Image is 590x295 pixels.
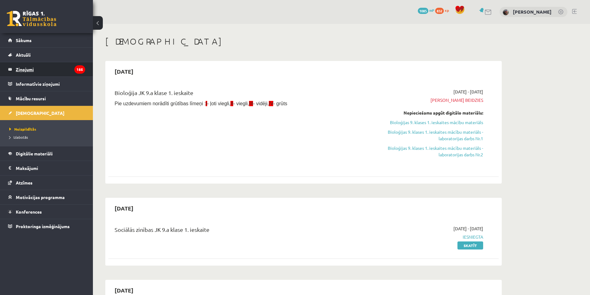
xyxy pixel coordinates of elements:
[453,225,483,232] span: [DATE] - [DATE]
[249,101,253,106] span: III
[366,145,483,158] a: Bioloģijas 9. klases 1. ieskaites mācību materiāls - laboratorijas darbs Nr.2
[503,9,509,15] img: Evelīna Bernatoviča
[8,219,85,233] a: Proktoringa izmēģinājums
[9,134,87,140] a: Izlabotās
[8,146,85,161] a: Digitālie materiāli
[105,36,502,47] h1: [DEMOGRAPHIC_DATA]
[435,8,452,13] a: 832 xp
[418,8,434,13] a: 1085 mP
[8,91,85,106] a: Mācību resursi
[115,89,357,100] div: Bioloģija JK 9.a klase 1. ieskaite
[16,110,64,116] span: [DEMOGRAPHIC_DATA]
[366,119,483,126] a: Bioloģijas 9. klases 1. ieskaites mācību materiāls
[8,106,85,120] a: [DEMOGRAPHIC_DATA]
[16,52,31,58] span: Aktuāli
[16,180,33,185] span: Atzīmes
[16,209,42,215] span: Konferences
[115,101,287,106] span: Pie uzdevumiem norādīti grūtības līmeņi : - ļoti viegli, - viegli, - vidēji, - grūts
[9,127,36,132] span: Neizpildītās
[8,205,85,219] a: Konferences
[269,101,273,106] span: IV
[108,64,140,79] h2: [DATE]
[16,77,85,91] legend: Informatīvie ziņojumi
[435,8,444,14] span: 832
[8,48,85,62] a: Aktuāli
[8,77,85,91] a: Informatīvie ziņojumi
[16,62,85,76] legend: Ziņojumi
[8,161,85,175] a: Maksājumi
[457,241,483,249] a: Skatīt
[9,135,28,140] span: Izlabotās
[230,101,233,106] span: II
[74,65,85,74] i: 185
[513,9,552,15] a: [PERSON_NAME]
[7,11,56,26] a: Rīgas 1. Tālmācības vidusskola
[16,151,53,156] span: Digitālie materiāli
[8,176,85,190] a: Atzīmes
[445,8,449,13] span: xp
[115,225,357,237] div: Sociālās zinības JK 9.a klase 1. ieskaite
[453,89,483,95] span: [DATE] - [DATE]
[16,161,85,175] legend: Maksājumi
[16,96,46,101] span: Mācību resursi
[16,194,65,200] span: Motivācijas programma
[366,234,483,240] span: Iesniegta
[8,33,85,47] a: Sākums
[16,223,70,229] span: Proktoringa izmēģinājums
[206,101,207,106] span: I
[418,8,428,14] span: 1085
[8,62,85,76] a: Ziņojumi185
[366,110,483,116] div: Nepieciešams apgūt digitālo materiālu:
[16,37,32,43] span: Sākums
[366,97,483,103] span: [PERSON_NAME] beidzies
[108,201,140,215] h2: [DATE]
[366,129,483,142] a: Bioloģijas 9. klases 1. ieskaites mācību materiāls - laboratorijas darbs Nr.1
[9,126,87,132] a: Neizpildītās
[8,190,85,204] a: Motivācijas programma
[429,8,434,13] span: mP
